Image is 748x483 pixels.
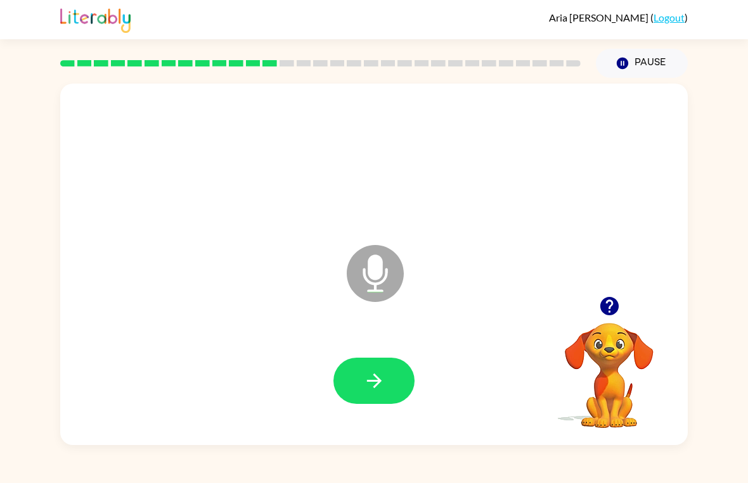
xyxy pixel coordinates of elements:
a: Logout [654,11,685,23]
button: Pause [596,49,688,78]
video: Your browser must support playing .mp4 files to use Literably. Please try using another browser. [546,303,673,430]
img: Literably [60,5,131,33]
div: ( ) [549,11,688,23]
span: Aria [PERSON_NAME] [549,11,650,23]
